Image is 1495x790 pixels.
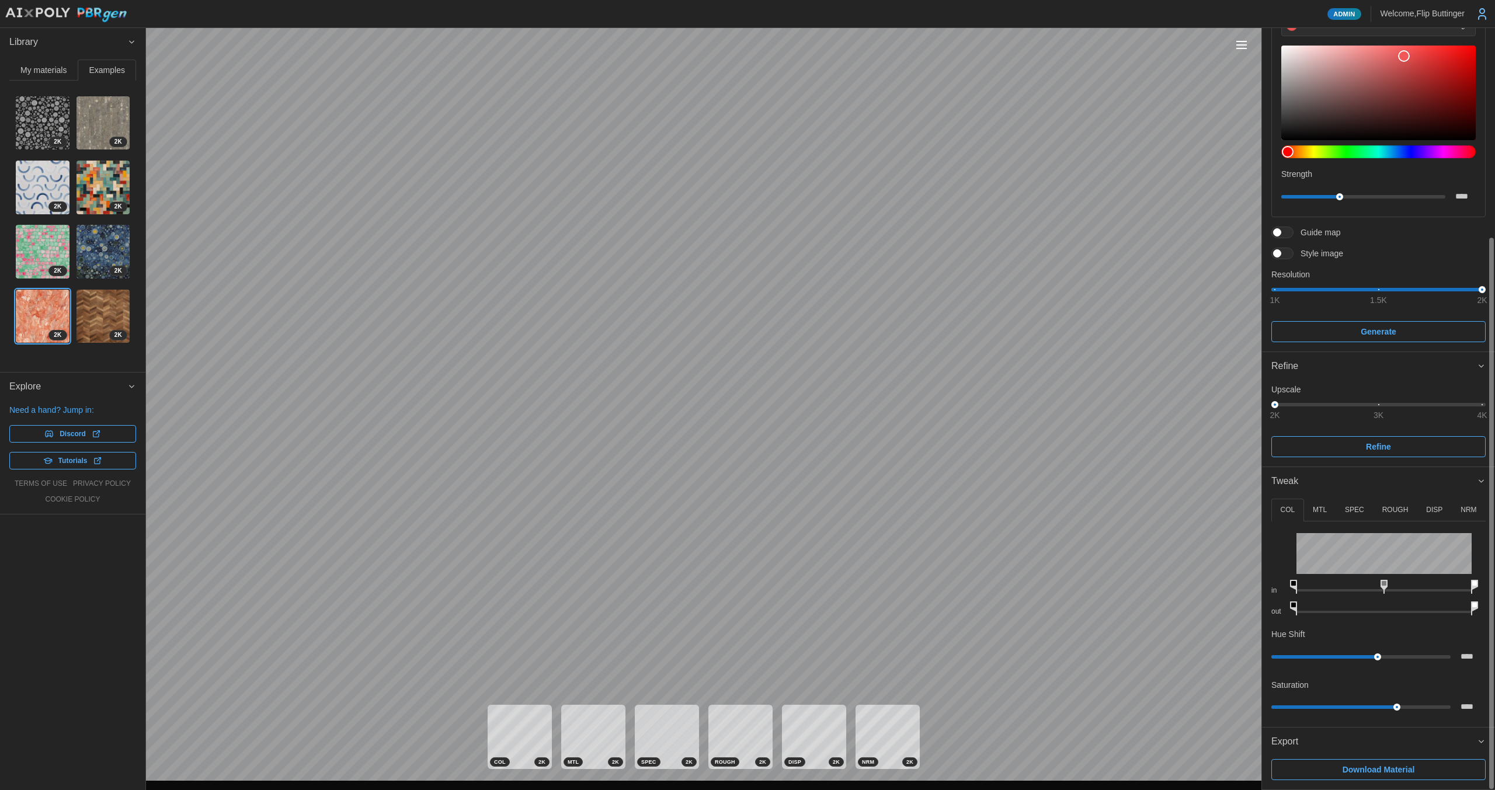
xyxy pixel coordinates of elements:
[1426,505,1442,515] p: DISP
[1271,628,1305,640] p: Hue Shift
[16,225,69,279] img: rmQvcRwbNSCJEe6pTfJC
[1333,9,1355,19] span: Admin
[1271,384,1486,395] p: Upscale
[1262,352,1495,381] button: Refine
[1271,586,1287,596] p: in
[9,452,136,469] a: Tutorials
[76,160,131,215] a: 7fsCwJiRL3kBdwDnQniT2K
[15,479,67,489] a: terms of use
[1366,437,1391,457] span: Refine
[1382,505,1409,515] p: ROUGH
[54,266,61,276] span: 2 K
[16,96,69,150] img: KVb5AZZcm50jiSgLad2X
[1343,760,1415,779] span: Download Material
[45,495,100,504] a: cookie policy
[15,289,70,344] a: nNLoz7BvrHNDGsIkGEWe2K
[759,758,766,766] span: 2 K
[77,96,130,150] img: ngI1gUpNHaJX3lyJoShn
[73,479,131,489] a: privacy policy
[114,202,122,211] span: 2 K
[1271,728,1477,756] span: Export
[15,96,70,151] a: KVb5AZZcm50jiSgLad2X2K
[58,453,88,469] span: Tutorials
[1262,467,1495,496] button: Tweak
[906,758,913,766] span: 2 K
[612,758,619,766] span: 2 K
[1262,728,1495,756] button: Export
[788,758,801,766] span: DISP
[833,758,840,766] span: 2 K
[114,137,122,147] span: 2 K
[76,289,131,344] a: 7W30H3GteWHjCkbJfp3T2K
[1271,436,1486,457] button: Refine
[1361,322,1396,342] span: Generate
[1271,359,1477,374] div: Refine
[9,404,136,416] p: Need a hand? Jump in:
[9,28,127,57] span: Library
[60,426,86,442] span: Discord
[54,330,61,340] span: 2 K
[16,161,69,214] img: 3lq3cu2JvZiq5bUSymgG
[76,96,131,151] a: ngI1gUpNHaJX3lyJoShn2K
[1294,227,1340,238] span: Guide map
[1280,505,1295,515] p: COL
[1271,269,1486,280] p: Resolution
[1271,679,1309,691] p: Saturation
[15,224,70,279] a: rmQvcRwbNSCJEe6pTfJC2K
[20,66,67,74] span: My materials
[1281,168,1476,180] p: Strength
[54,137,61,147] span: 2 K
[15,160,70,215] a: 3lq3cu2JvZiq5bUSymgG2K
[76,224,131,279] a: 3E0UQC95wUp78nkCzAdU2K
[1461,505,1476,515] p: NRM
[1313,505,1327,515] p: MTL
[1262,756,1495,789] div: Export
[114,266,122,276] span: 2 K
[1345,505,1364,515] p: SPEC
[1271,321,1486,342] button: Generate
[568,758,579,766] span: MTL
[89,66,125,74] span: Examples
[5,7,127,23] img: AIxPoly PBRgen
[715,758,735,766] span: ROUGH
[1271,607,1287,617] p: out
[9,425,136,443] a: Discord
[1294,248,1343,259] span: Style image
[1271,467,1477,496] span: Tweak
[641,758,656,766] span: SPEC
[9,373,127,401] span: Explore
[1271,759,1486,780] button: Download Material
[686,758,693,766] span: 2 K
[1262,381,1495,467] div: Refine
[77,225,130,279] img: 3E0UQC95wUp78nkCzAdU
[16,290,69,343] img: nNLoz7BvrHNDGsIkGEWe
[77,161,130,214] img: 7fsCwJiRL3kBdwDnQniT
[77,290,130,343] img: 7W30H3GteWHjCkbJfp3T
[494,758,506,766] span: COL
[1262,496,1495,727] div: Tweak
[538,758,545,766] span: 2 K
[114,330,122,340] span: 2 K
[1381,8,1465,19] p: Welcome, Flip Buttinger
[862,758,874,766] span: NRM
[54,202,61,211] span: 2 K
[1233,37,1250,53] button: Toggle viewport controls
